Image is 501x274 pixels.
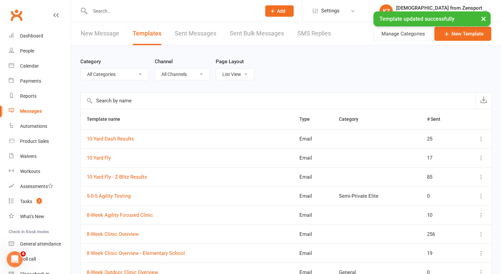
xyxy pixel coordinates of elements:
button: Category [339,115,366,123]
div: 256 [427,232,458,237]
span: Type [299,116,317,122]
span: Template name [87,116,128,122]
div: General attendance [20,241,61,247]
div: 85 [427,174,458,180]
div: KZ [379,4,393,18]
div: 17 [427,155,458,161]
a: 5-0-5 Agility Testing [87,193,131,199]
div: What's New [20,214,44,219]
iframe: Intercom live chat [7,251,23,267]
span: 4 [20,251,26,257]
a: Sent Messages [175,22,216,45]
input: Search by name [81,93,476,109]
a: What's New [9,209,71,224]
a: Payments [9,74,71,89]
div: 19 [427,251,458,256]
label: Category [80,58,101,66]
div: 25 [427,136,458,142]
label: Page Layout [216,58,244,66]
div: Payments [20,78,41,84]
span: Settings [321,3,340,18]
div: Waivers [20,154,37,159]
a: New Template [434,27,491,41]
a: Reports [9,89,71,104]
a: 10 Yard Fly - Z-Blitz Results [87,174,147,180]
button: Add [265,5,294,17]
div: Automations [20,123,47,129]
div: Template updated successfully [373,11,491,26]
a: Templates [133,22,161,45]
span: 2 [37,198,42,204]
div: Tasks [20,199,32,204]
div: Workouts [20,169,40,174]
a: SMS Replies [297,22,331,45]
a: 10 Yard Fly [87,155,111,161]
a: General attendance kiosk mode [9,237,71,252]
td: Email [293,224,333,244]
div: [DEMOGRAPHIC_DATA] from Zensport [396,5,482,11]
td: Email [293,205,333,224]
td: Email [293,186,333,205]
a: Sent Bulk Messages [230,22,284,45]
div: Reports [20,93,37,99]
td: Email [293,129,333,148]
div: 10 [427,212,458,218]
button: Manage Categories [374,27,433,41]
label: Channel [155,58,173,66]
a: Messages [9,104,71,119]
a: New Message [81,22,119,45]
a: Workouts [9,164,71,179]
div: Messages [20,108,42,114]
div: Semi-Private Elite [339,193,415,199]
td: Email [293,148,333,167]
td: Email [293,167,333,186]
button: # Sent [427,115,448,123]
div: Roll call [20,256,36,262]
a: Waivers [9,149,71,164]
a: 8-Week Clinic Overview [87,231,139,237]
td: Email [293,244,333,263]
a: Roll call [9,252,71,267]
span: Category [339,116,366,122]
div: People [20,48,34,54]
div: Calendar [20,63,39,69]
div: Dashboard [20,33,43,38]
a: Clubworx [8,7,25,23]
a: 8-Week Agility Focused Clinic [87,212,153,218]
div: 0 [427,193,458,199]
a: Calendar [9,59,71,74]
a: 8 Week Clinic Overview - Elementary School [87,250,185,256]
a: Automations [9,119,71,134]
input: Search... [88,6,257,16]
a: Assessments [9,179,71,194]
div: Product Sales [20,139,49,144]
a: Tasks 2 [9,194,71,209]
span: # Sent [427,116,448,122]
button: Type [299,115,317,123]
a: Product Sales [9,134,71,149]
span: Add [277,8,285,14]
a: Dashboard [9,28,71,43]
button: Template name [87,115,128,123]
div: ZenSport [396,11,482,17]
a: 10 Yard Dash Results [87,136,134,142]
a: People [9,43,71,59]
div: Assessments [20,184,53,189]
button: × [478,11,490,26]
